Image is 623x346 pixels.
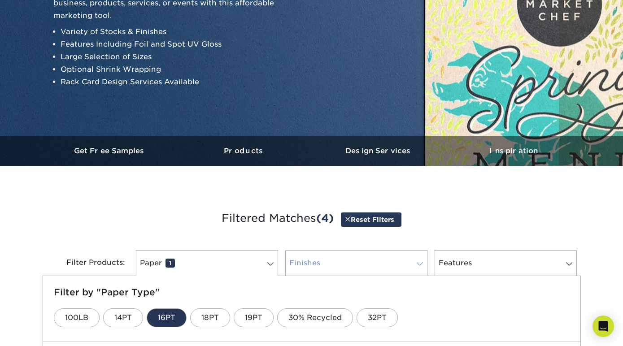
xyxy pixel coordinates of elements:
[2,319,76,343] iframe: Google Customer Reviews
[277,308,353,327] a: 30% Recycled
[61,38,278,51] li: Features Including Foil and Spot UV Gloss
[54,308,100,327] a: 100LB
[61,76,278,88] li: Rack Card Design Services Available
[43,136,177,166] a: Get Free Samples
[357,308,398,327] a: 32PT
[61,51,278,63] li: Large Selection of Sizes
[54,287,570,298] h5: Filter by "Paper Type"
[61,26,278,38] li: Variety of Stocks & Finishes
[177,147,312,155] h3: Products
[341,212,401,226] a: Reset Filters
[177,136,312,166] a: Products
[61,63,278,76] li: Optional Shrink Wrapping
[312,147,446,155] h3: Design Services
[49,198,574,239] h3: Filtered Matches
[43,147,177,155] h3: Get Free Samples
[446,136,581,166] a: Inspiration
[147,308,187,327] a: 16PT
[285,250,427,276] a: Finishes
[166,259,175,268] span: 1
[593,316,614,337] div: Open Intercom Messenger
[312,136,446,166] a: Design Services
[103,308,143,327] a: 14PT
[435,250,577,276] a: Features
[316,212,334,225] span: (4)
[190,308,230,327] a: 18PT
[234,308,274,327] a: 19PT
[136,250,278,276] a: Paper1
[43,250,132,276] div: Filter Products:
[446,147,581,155] h3: Inspiration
